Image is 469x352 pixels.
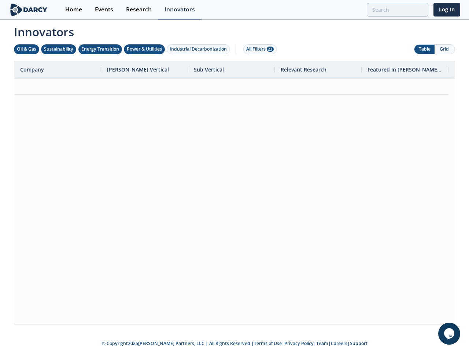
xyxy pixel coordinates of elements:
button: Grid [435,45,455,54]
span: Featured In [PERSON_NAME] Live [368,66,443,73]
button: Table [414,45,435,54]
button: Energy Transition [78,44,122,54]
button: All Filters 23 [243,44,277,54]
div: Events [95,7,113,12]
button: Power & Utilities [124,44,165,54]
a: Team [316,340,328,346]
div: Innovators [165,7,195,12]
p: © Copyright 2025 [PERSON_NAME] Partners, LLC | All Rights Reserved | | | | | [10,340,459,347]
iframe: chat widget [438,323,462,345]
a: Log In [433,3,460,16]
div: Power & Utilities [127,46,162,52]
div: Industrial Decarbonization [170,46,227,52]
a: Terms of Use [254,340,282,346]
div: Energy Transition [81,46,119,52]
a: Privacy Policy [284,340,314,346]
button: Industrial Decarbonization [167,44,230,54]
div: Research [126,7,152,12]
div: Oil & Gas [17,46,36,52]
a: Careers [331,340,347,346]
div: Sustainability [44,46,73,52]
input: Advanced Search [367,3,428,16]
span: Sub Vertical [194,66,224,73]
button: Oil & Gas [14,44,39,54]
img: logo-wide.svg [9,3,49,16]
a: Support [350,340,368,346]
span: [PERSON_NAME] Vertical [107,66,169,73]
div: Home [65,7,82,12]
span: Relevant Research [281,66,326,73]
div: All Filters [246,46,274,52]
span: Innovators [9,21,460,40]
button: Sustainability [41,44,76,54]
span: Company [20,66,44,73]
span: 23 [267,47,274,52]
